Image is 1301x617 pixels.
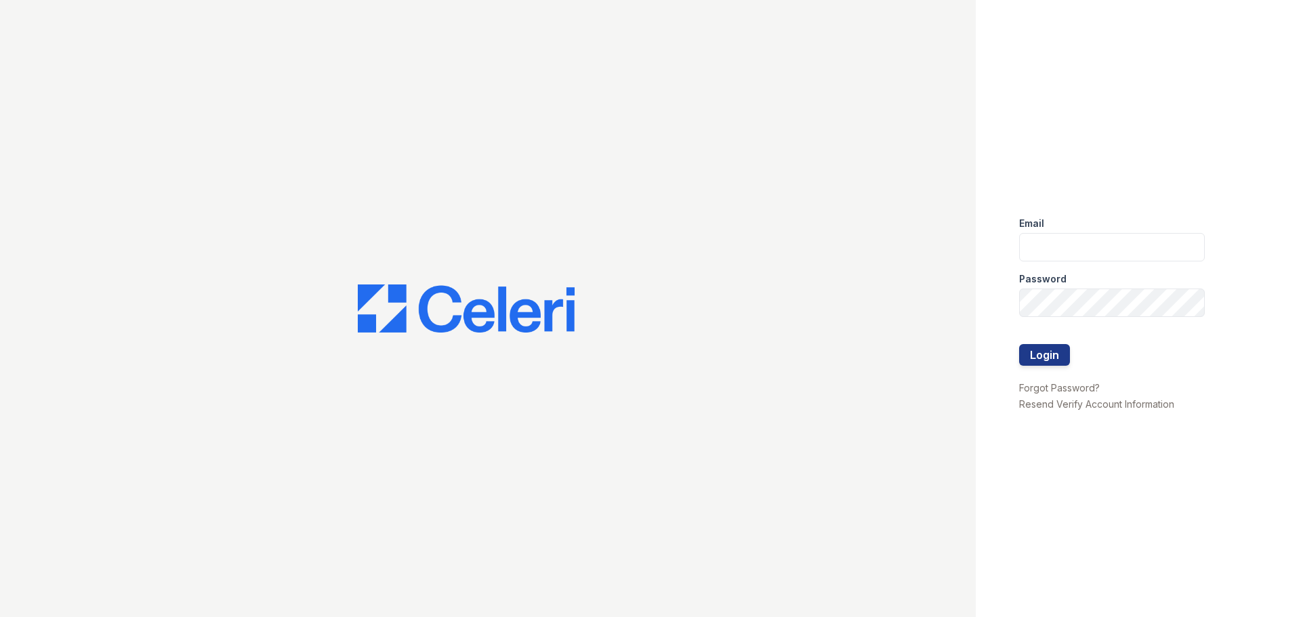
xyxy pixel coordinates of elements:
[1019,382,1100,393] a: Forgot Password?
[1019,217,1044,230] label: Email
[1019,398,1174,410] a: Resend Verify Account Information
[1019,344,1070,366] button: Login
[358,284,575,333] img: CE_Logo_Blue-a8612792a0a2168367f1c8372b55b34899dd931a85d93a1a3d3e32e68fde9ad4.png
[1019,272,1067,286] label: Password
